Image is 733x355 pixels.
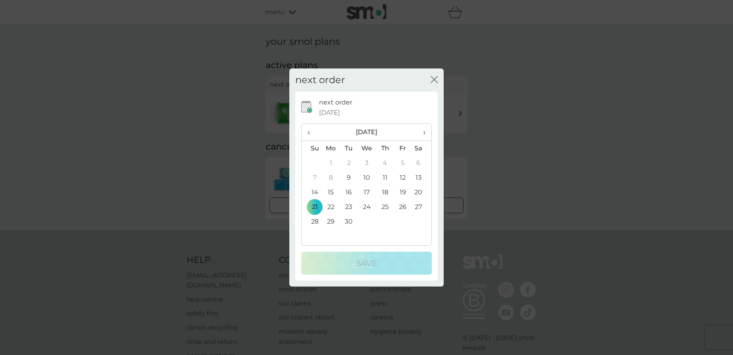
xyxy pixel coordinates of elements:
td: 7 [302,170,322,185]
th: Tu [340,141,358,156]
p: Save [356,257,377,270]
td: 9 [340,170,358,185]
p: next order [319,97,352,108]
button: Save [301,252,432,275]
th: Mo [322,141,340,156]
td: 2 [340,156,358,170]
button: close [431,76,438,84]
td: 10 [358,170,376,185]
th: Th [376,141,394,156]
span: [DATE] [319,108,340,118]
td: 16 [340,185,358,199]
td: 28 [302,214,322,229]
td: 21 [302,199,322,214]
td: 1 [322,156,340,170]
td: 6 [412,156,431,170]
h2: next order [295,74,345,86]
th: [DATE] [322,124,412,141]
td: 24 [358,199,376,214]
td: 26 [394,199,412,214]
td: 15 [322,185,340,199]
th: Sa [412,141,431,156]
td: 27 [412,199,431,214]
td: 20 [412,185,431,199]
td: 8 [322,170,340,185]
td: 3 [358,156,376,170]
th: We [358,141,376,156]
th: Su [302,141,322,156]
span: ‹ [308,124,316,140]
td: 14 [302,185,322,199]
td: 5 [394,156,412,170]
td: 22 [322,199,340,214]
td: 17 [358,185,376,199]
td: 4 [376,156,394,170]
td: 19 [394,185,412,199]
td: 11 [376,170,394,185]
td: 25 [376,199,394,214]
td: 29 [322,214,340,229]
td: 18 [376,185,394,199]
th: Fr [394,141,412,156]
td: 13 [412,170,431,185]
td: 23 [340,199,358,214]
td: 30 [340,214,358,229]
span: › [418,124,425,140]
td: 12 [394,170,412,185]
